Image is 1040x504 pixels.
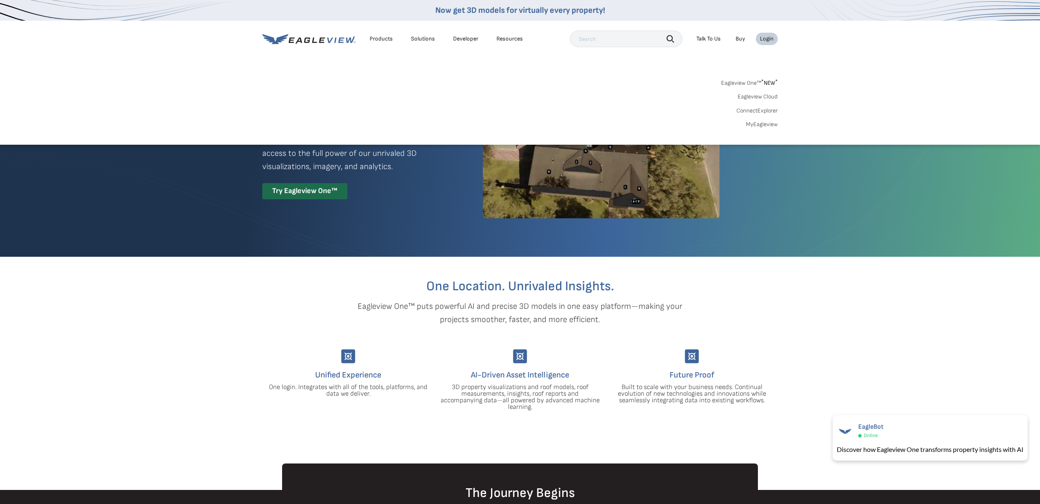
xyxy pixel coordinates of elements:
img: Group-9744.svg [685,349,699,363]
a: MyEagleview [746,121,778,128]
p: 3D property visualizations and roof models, roof measurements, insights, roof reports and accompa... [440,384,600,411]
p: A premium digital experience that provides seamless access to the full power of our unrivaled 3D ... [262,134,453,173]
div: Solutions [411,35,435,43]
div: Login [760,35,774,43]
img: Group-9744.svg [341,349,355,363]
div: Products [370,35,393,43]
a: ConnectExplorer [736,107,778,115]
a: Developer [453,35,478,43]
div: Discover how Eagleview One transforms property insights with AI [837,444,1023,454]
input: Search [570,31,682,47]
h4: AI-Driven Asset Intelligence [440,368,600,382]
span: EagleBot [858,423,883,431]
h4: Unified Experience [268,368,428,382]
img: Group-9744.svg [513,349,527,363]
a: Eagleview One™*NEW* [721,77,778,86]
p: Eagleview One™ puts powerful AI and precise 3D models in one easy platform—making your projects s... [343,300,697,326]
img: EagleBot [837,423,853,440]
div: Resources [496,35,523,43]
h2: One Location. Unrivaled Insights. [268,280,772,293]
a: Eagleview Cloud [738,93,778,100]
a: Buy [736,35,745,43]
span: NEW [761,79,778,86]
p: One login. Integrates with all of the tools, platforms, and data we deliver. [268,384,428,397]
p: Built to scale with your business needs. Continual evolution of new technologies and innovations ... [612,384,772,404]
h4: Future Proof [612,368,772,382]
a: Now get 3D models for virtually every property! [435,5,605,15]
div: Try Eagleview One™ [262,183,347,199]
div: Talk To Us [696,35,721,43]
h2: The Journey Begins [282,487,758,500]
span: Online [864,432,878,439]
